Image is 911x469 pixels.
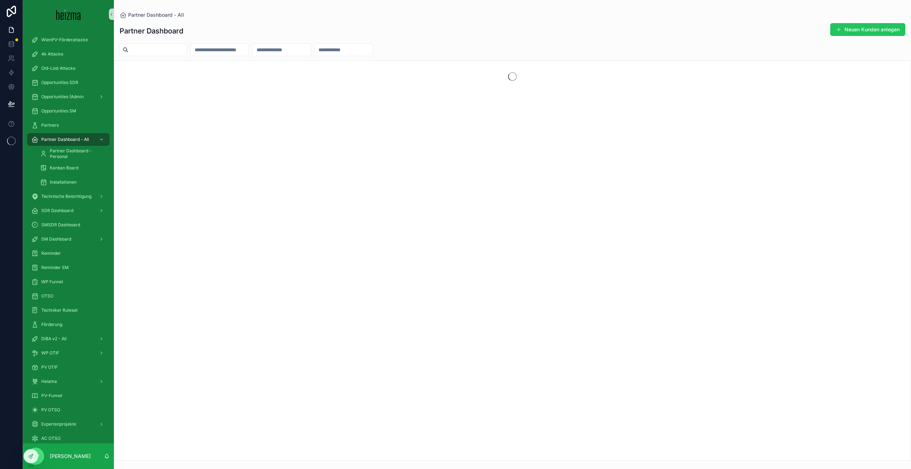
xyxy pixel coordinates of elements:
[41,322,62,327] span: Förderung
[27,90,110,103] a: Opportunities (Admin
[27,190,110,203] a: Technische Besichtigung
[27,218,110,231] a: SMSDR Dashboard
[27,62,110,75] a: Old-Lost Attacke
[27,318,110,331] a: Förderung
[27,361,110,374] a: PV OTIF
[27,76,110,89] a: Opportunities SDR
[23,28,114,443] div: scrollable content
[41,194,91,199] span: Technische Besichtigung
[41,279,63,285] span: WP Funnel
[27,432,110,445] a: AC OTSO
[27,247,110,260] a: Reminder
[41,137,89,142] span: Partner Dashboard - All
[27,119,110,132] a: Partners
[27,418,110,431] a: Expertenprojekte
[27,204,110,217] a: SDR Dashboard
[41,421,76,427] span: Expertenprojekte
[41,80,78,85] span: Opportunities SDR
[41,236,71,242] span: SM Dashboard
[41,350,59,356] span: WP OTIF
[120,26,183,36] h1: Partner Dashboard
[41,407,60,413] span: PV OTSO
[41,379,57,384] span: Heiama
[56,9,81,20] img: App logo
[50,165,78,171] span: Kanban Board
[27,233,110,246] a: SM Dashboard
[41,65,75,71] span: Old-Lost Attacke
[27,33,110,46] a: WienPV-Förderattacke
[41,436,60,441] span: AC OTSO
[36,176,110,189] a: Installationen
[41,122,59,128] span: Partners
[36,147,110,160] a: Partner Dashboard - Personal
[27,404,110,416] a: PV OTSO
[128,11,184,19] span: Partner Dashboard - All
[27,389,110,402] a: PV-Funnel
[27,304,110,317] a: Techniker Ruleset
[27,105,110,117] a: Opportunities SM
[41,393,62,399] span: PV-Funnel
[50,179,77,185] span: Installationen
[41,364,58,370] span: PV OTIF
[27,332,110,345] a: DiBA v2 - All
[41,293,53,299] span: OTSO
[41,51,63,57] span: 4k Attacke
[27,347,110,359] a: WP OTIF
[120,11,184,19] a: Partner Dashboard - All
[830,23,905,36] button: Neuen Kunden anlegen
[27,48,110,60] a: 4k Attacke
[41,251,61,256] span: Reminder
[27,275,110,288] a: WP Funnel
[27,375,110,388] a: Heiama
[41,208,73,214] span: SDR Dashboard
[41,108,76,114] span: Opportunities SM
[27,261,110,274] a: Reminder SM
[27,290,110,302] a: OTSO
[50,148,102,159] span: Partner Dashboard - Personal
[27,133,110,146] a: Partner Dashboard - All
[41,222,80,228] span: SMSDR Dashboard
[50,453,91,460] p: [PERSON_NAME]
[41,37,88,43] span: WienPV-Förderattacke
[41,265,69,270] span: Reminder SM
[41,307,78,313] span: Techniker Ruleset
[36,162,110,174] a: Kanban Board
[41,336,67,342] span: DiBA v2 - All
[41,94,84,100] span: Opportunities (Admin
